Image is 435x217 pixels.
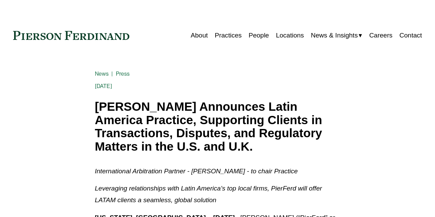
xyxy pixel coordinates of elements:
[400,29,422,42] a: Contact
[311,29,362,42] a: folder dropdown
[95,185,324,204] em: Leveraging relationships with Latin America’s top local firms, PierFerd will offer LATAM clients ...
[276,29,304,42] a: Locations
[215,29,242,42] a: Practices
[95,83,112,89] span: [DATE]
[311,30,358,41] span: News & Insights
[191,29,208,42] a: About
[95,167,298,175] em: International Arbitration Partner - [PERSON_NAME] - to chair Practice
[95,100,340,153] h1: [PERSON_NAME] Announces Latin America Practice, Supporting Clients in Transactions, Disputes, and...
[95,70,109,77] a: News
[369,29,393,42] a: Careers
[116,70,130,77] a: Press
[249,29,269,42] a: People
